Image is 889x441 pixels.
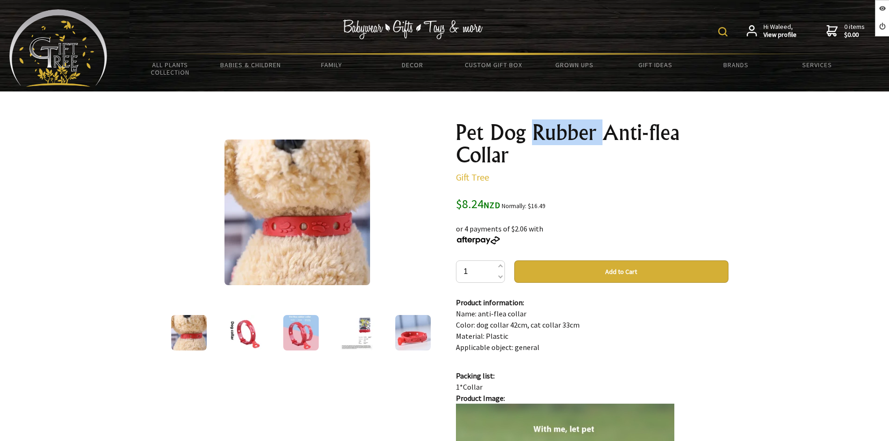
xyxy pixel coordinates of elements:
[456,236,501,245] img: Afterpay
[339,315,375,350] img: Pet Dog Rubber Anti-flea Collar
[456,121,728,166] h1: Pet Dog Rubber Anti-flea Collar
[534,55,615,75] a: Grown Ups
[483,200,500,210] span: NZD
[456,371,495,380] strong: Packing list:
[456,298,524,307] strong: Product information:
[777,55,857,75] a: Services
[227,315,263,350] img: Pet Dog Rubber Anti-flea Collar
[291,55,372,75] a: Family
[343,20,483,39] img: Babywear - Gifts - Toys & more
[456,393,505,403] strong: Product Image:
[283,315,319,350] img: Pet Dog Rubber Anti-flea Collar
[210,55,291,75] a: Babies & Children
[514,260,728,283] button: Add to Cart
[456,196,500,211] span: $8.24
[718,27,728,36] img: product search
[456,212,728,245] div: or 4 payments of $2.06 with
[844,22,865,39] span: 0 items
[171,315,207,350] img: Pet Dog Rubber Anti-flea Collar
[224,140,370,285] img: Pet Dog Rubber Anti-flea Collar
[456,297,728,353] p: Name: anti-flea collar Color: dog collar 42cm, cat collar 33cm Material: Plastic Applicable objec...
[844,31,865,39] strong: $0.00
[747,23,797,39] a: Hi Waleed,View profile
[826,23,865,39] a: 0 items$0.00
[763,31,797,39] strong: View profile
[453,55,534,75] a: Custom Gift Box
[696,55,777,75] a: Brands
[615,55,695,75] a: Gift Ideas
[763,23,797,39] span: Hi Waleed,
[130,55,210,82] a: All Plants Collection
[9,9,107,87] img: Babyware - Gifts - Toys and more...
[372,55,453,75] a: Decor
[456,171,489,183] a: Gift Tree
[395,315,431,350] img: Pet Dog Rubber Anti-flea Collar
[502,202,546,210] small: Normally: $16.49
